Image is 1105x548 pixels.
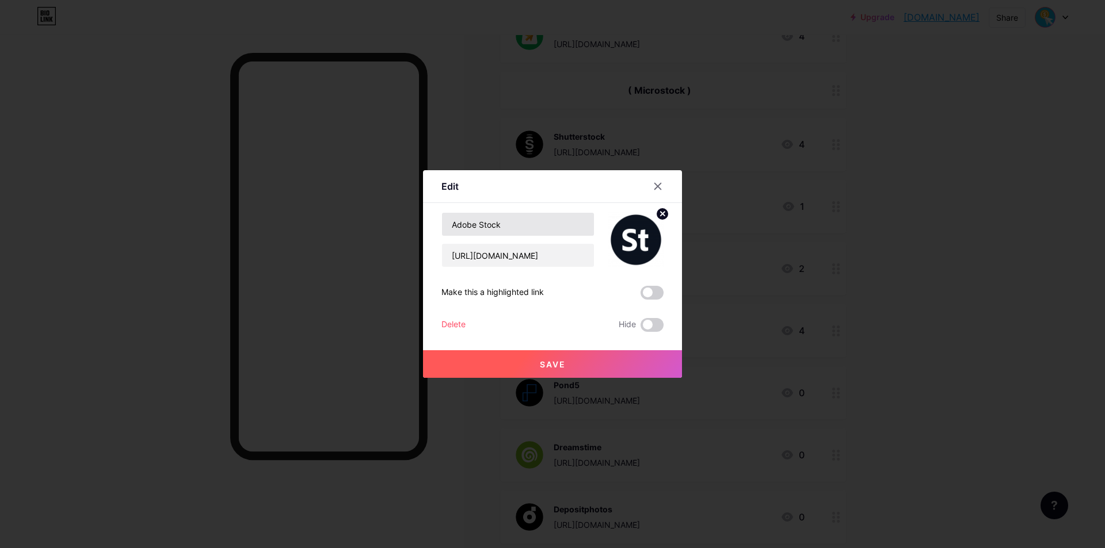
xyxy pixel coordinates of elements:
span: Hide [619,318,636,332]
img: link_thumbnail [608,212,664,267]
button: Save [423,350,682,378]
div: Edit [441,179,459,193]
input: Title [442,213,594,236]
span: Save [540,359,566,369]
input: URL [442,244,594,267]
div: Make this a highlighted link [441,286,544,300]
div: Delete [441,318,466,332]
